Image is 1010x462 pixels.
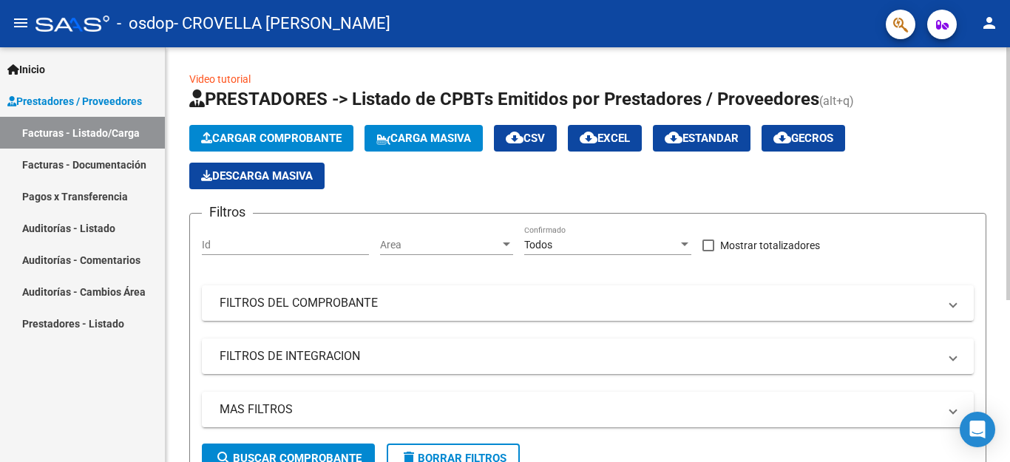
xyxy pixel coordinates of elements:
mat-icon: cloud_download [773,129,791,146]
span: PRESTADORES -> Listado de CPBTs Emitidos por Prestadores / Proveedores [189,89,819,109]
mat-expansion-panel-header: FILTROS DE INTEGRACION [202,339,974,374]
span: Area [380,239,500,251]
button: Cargar Comprobante [189,125,353,152]
mat-expansion-panel-header: FILTROS DEL COMPROBANTE [202,285,974,321]
span: (alt+q) [819,94,854,108]
button: Gecros [762,125,845,152]
span: CSV [506,132,545,145]
span: Mostrar totalizadores [720,237,820,254]
mat-panel-title: FILTROS DE INTEGRACION [220,348,938,364]
span: Estandar [665,132,739,145]
span: Inicio [7,61,45,78]
mat-icon: person [980,14,998,32]
span: - osdop [117,7,174,40]
button: CSV [494,125,557,152]
span: EXCEL [580,132,630,145]
div: Open Intercom Messenger [960,412,995,447]
span: Todos [524,239,552,251]
button: Carga Masiva [365,125,483,152]
button: EXCEL [568,125,642,152]
button: Descarga Masiva [189,163,325,189]
span: Cargar Comprobante [201,132,342,145]
a: Video tutorial [189,73,251,85]
span: Descarga Masiva [201,169,313,183]
span: Prestadores / Proveedores [7,93,142,109]
span: Gecros [773,132,833,145]
mat-icon: cloud_download [665,129,682,146]
mat-panel-title: FILTROS DEL COMPROBANTE [220,295,938,311]
mat-expansion-panel-header: MAS FILTROS [202,392,974,427]
mat-panel-title: MAS FILTROS [220,401,938,418]
button: Estandar [653,125,750,152]
app-download-masive: Descarga masiva de comprobantes (adjuntos) [189,163,325,189]
h3: Filtros [202,202,253,222]
span: - CROVELLA [PERSON_NAME] [174,7,390,40]
mat-icon: cloud_download [506,129,523,146]
span: Carga Masiva [376,132,471,145]
mat-icon: menu [12,14,30,32]
mat-icon: cloud_download [580,129,597,146]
